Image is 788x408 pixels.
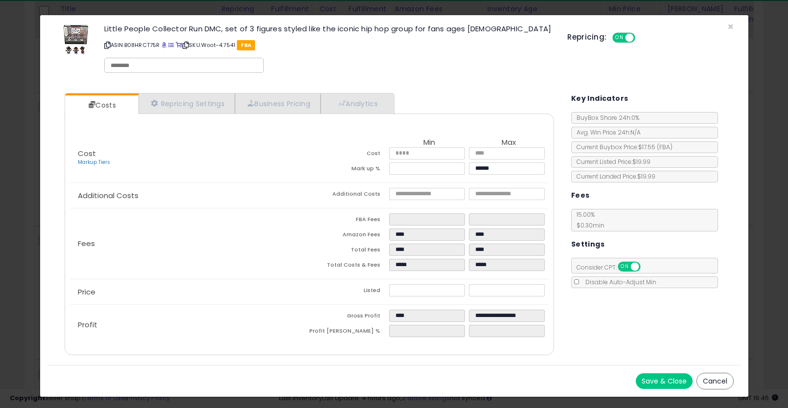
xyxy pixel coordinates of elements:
td: Gross Profit [309,310,389,325]
a: Your listing only [176,41,181,49]
button: Save & Close [636,373,693,389]
td: Total Fees [309,244,389,259]
a: Business Pricing [235,93,321,113]
p: Cost [70,150,309,166]
p: Additional Costs [70,192,309,200]
span: ON [619,263,631,271]
span: ON [614,34,626,42]
h5: Key Indicators [571,92,628,105]
span: 15.00 % [572,210,604,229]
span: Current Listed Price: $19.99 [572,158,650,166]
span: FBA [237,40,255,50]
span: Disable Auto-Adjust Min [580,278,656,286]
h5: Repricing: [567,33,606,41]
td: Mark up % [309,162,389,178]
td: Additional Costs [309,188,389,203]
p: Price [70,288,309,296]
span: $0.30 min [572,221,604,229]
span: Avg. Win Price 24h: N/A [572,128,641,136]
span: BuyBox Share 24h: 0% [572,113,639,122]
p: Fees [70,240,309,248]
span: OFF [639,263,654,271]
a: All offer listings [168,41,174,49]
span: $17.55 [638,143,672,151]
button: Cancel [696,373,734,389]
td: FBA Fees [309,213,389,228]
p: Profit [70,321,309,329]
td: Cost [309,147,389,162]
h3: Little People Collector Run DMC, set of 3 figures styled like the iconic hip hop group for fans a... [104,25,553,32]
td: Amazon Fees [309,228,389,244]
td: Total Costs & Fees [309,259,389,274]
a: Markup Tiers [78,159,110,166]
a: Costs [65,95,138,115]
th: Max [469,138,549,147]
span: Current Landed Price: $19.99 [572,172,655,181]
a: BuyBox page [162,41,167,49]
h5: Settings [571,238,604,250]
span: Consider CPT: [572,263,653,272]
img: 51W6Vc7OkkL._SL60_.jpg [64,25,88,54]
th: Min [389,138,469,147]
a: Repricing Settings [139,93,235,113]
a: Analytics [321,93,393,113]
span: Current Buybox Price: [572,143,672,151]
span: ( FBA ) [657,143,672,151]
p: ASIN: B08HRCT75R | SKU: Woot-4.7541 [104,37,553,53]
td: Listed [309,284,389,299]
span: × [727,20,734,34]
span: OFF [634,34,649,42]
h5: Fees [571,189,590,202]
td: Profit [PERSON_NAME] % [309,325,389,340]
